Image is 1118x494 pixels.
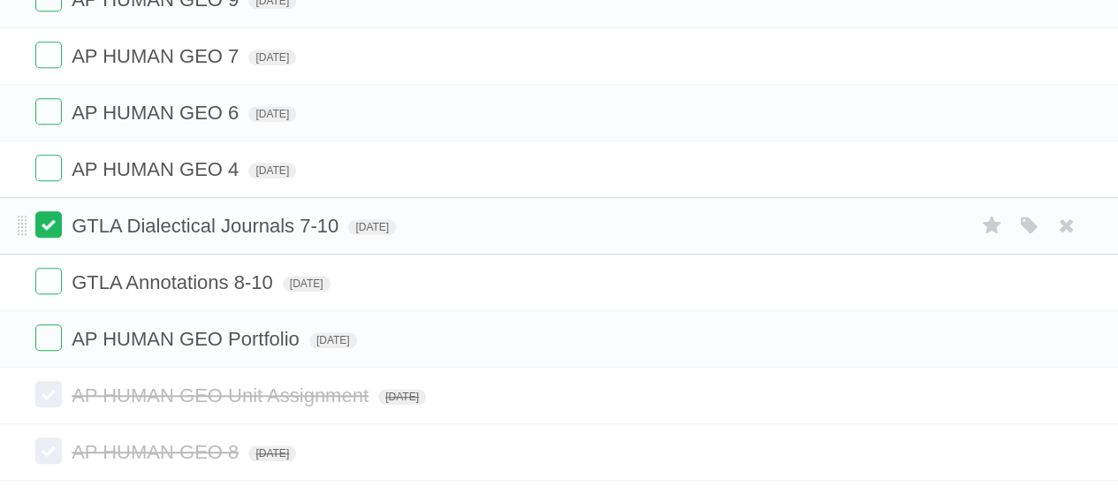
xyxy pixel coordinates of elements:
[72,384,373,407] span: AP HUMAN GEO Unit Assignment
[35,98,62,125] label: Done
[248,163,296,179] span: [DATE]
[283,276,331,292] span: [DATE]
[72,441,243,463] span: AP HUMAN GEO 8
[35,155,62,181] label: Done
[72,102,243,124] span: AP HUMAN GEO 6
[72,45,243,67] span: AP HUMAN GEO 7
[72,158,243,180] span: AP HUMAN GEO 4
[35,381,62,407] label: Done
[72,328,304,350] span: AP HUMAN GEO Portfolio
[35,324,62,351] label: Done
[72,215,343,237] span: GTLA Dialectical Journals 7-10
[35,211,62,238] label: Done
[248,445,296,461] span: [DATE]
[309,332,357,348] span: [DATE]
[248,106,296,122] span: [DATE]
[35,42,62,68] label: Done
[975,211,1008,240] label: Star task
[348,219,396,235] span: [DATE]
[378,389,426,405] span: [DATE]
[35,268,62,294] label: Done
[72,271,278,293] span: GTLA Annotations 8-10
[248,49,296,65] span: [DATE]
[35,437,62,464] label: Done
